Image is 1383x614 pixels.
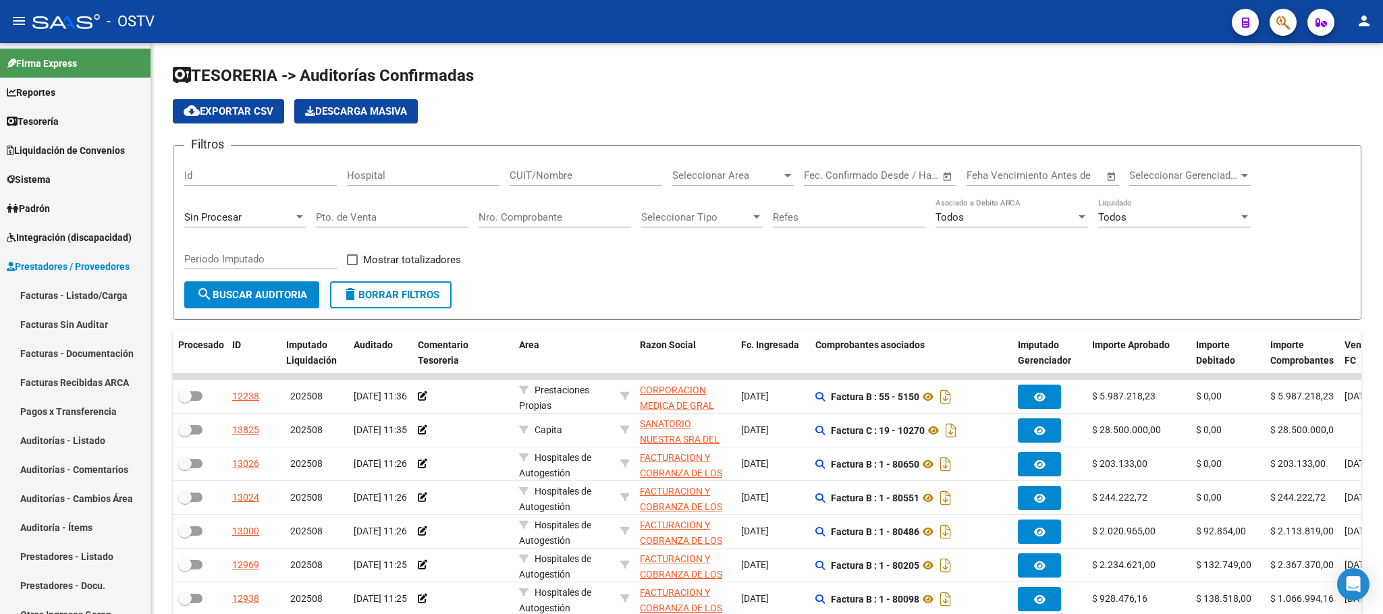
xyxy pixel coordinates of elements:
button: Descarga Masiva [294,99,418,123]
span: Prestadores / Proveedores [7,259,130,274]
mat-icon: menu [11,13,27,29]
datatable-header-cell: Fc. Ingresada [736,331,810,375]
span: Liquidación de Convenios [7,143,125,158]
datatable-header-cell: ID [227,331,281,375]
span: [DATE] [1345,458,1372,469]
span: $ 2.113.819,00 [1270,526,1334,536]
span: - OSTV [107,7,155,36]
span: [DATE] [1345,559,1372,570]
button: Borrar Filtros [330,281,452,308]
span: [DATE] 11:26 [354,526,407,536]
span: Exportar CSV [184,105,273,117]
span: FACTURACION Y COBRANZA DE LOS EFECTORES PUBLICOS S.E. [640,520,722,576]
span: Importe Debitado [1196,339,1235,366]
span: ID [232,339,241,350]
input: End date [860,169,925,182]
span: [DATE] 11:36 [354,391,407,401]
strong: Factura C : 19 - 10270 [831,425,925,436]
span: [DATE] [741,458,769,469]
span: Todos [1098,211,1127,223]
span: 202508 [290,458,323,469]
span: [DATE] [1345,391,1372,401]
span: 202508 [290,526,323,536]
span: $ 5.987.218,23 [1270,391,1334,401]
datatable-header-cell: Procesado [173,331,227,375]
div: - 30715497456 [640,518,730,546]
span: Fc. Ingresada [741,339,799,350]
span: $ 138.518,00 [1196,593,1251,604]
span: [DATE] [741,559,769,570]
span: $ 5.987.218,23 [1092,391,1156,401]
div: 12238 [232,389,259,404]
div: - 30715497456 [640,551,730,580]
button: Exportar CSV [173,99,284,123]
mat-icon: person [1356,13,1372,29]
div: 13000 [232,524,259,539]
strong: Factura B : 1 - 80486 [831,526,919,537]
span: Hospitales de Autogestión [519,587,591,613]
span: [DATE] 11:25 [354,593,407,604]
span: $ 2.367.370,00 [1270,559,1334,570]
span: $ 928.476,16 [1092,593,1147,604]
button: Open calendar [940,169,956,184]
span: $ 203.133,00 [1270,458,1326,469]
span: 202508 [290,593,323,604]
span: [DATE] [1345,526,1372,536]
app-download-masive: Descarga masiva de comprobantes (adjuntos) [294,99,418,123]
span: Hospitales de Autogestión [519,452,591,478]
span: $ 28.500.000,00 [1092,424,1161,435]
span: 202508 [290,424,323,435]
datatable-header-cell: Importe Aprobado [1087,331,1191,375]
button: Open calendar [1104,169,1120,184]
div: 13026 [232,456,259,472]
span: [DATE] 11:26 [354,458,407,469]
span: Descarga Masiva [305,105,407,117]
datatable-header-cell: Auditado [348,331,412,375]
span: Auditado [354,339,393,350]
span: $ 1.066.994,16 [1270,593,1334,604]
h3: Filtros [184,135,231,154]
span: $ 0,00 [1196,492,1222,503]
span: [DATE] 11:35 [354,424,407,435]
span: [DATE] [741,492,769,503]
i: Descargar documento [937,453,954,475]
i: Descargar documento [937,588,954,610]
div: 13024 [232,490,259,505]
span: [DATE] 11:26 [354,492,407,503]
span: $ 203.133,00 [1092,458,1147,469]
span: Sistema [7,172,51,187]
span: Borrar Filtros [342,289,439,301]
div: - 30545840754 [640,383,730,411]
datatable-header-cell: Imputado Liquidación [281,331,348,375]
mat-icon: cloud_download [184,103,200,119]
span: Mostrar totalizadores [363,252,461,268]
mat-icon: search [196,286,213,302]
span: Comentario Tesoreria [418,339,468,366]
span: Hospitales de Autogestión [519,553,591,580]
span: Integración (discapacidad) [7,230,132,245]
span: FACTURACION Y COBRANZA DE LOS EFECTORES PUBLICOS S.E. [640,553,722,610]
datatable-header-cell: Comentario Tesoreria [412,331,514,375]
datatable-header-cell: Imputado Gerenciador [1012,331,1087,375]
span: [DATE] [741,526,769,536]
span: Razon Social [640,339,696,350]
span: Buscar Auditoria [196,289,307,301]
span: $ 0,00 [1196,458,1222,469]
span: 202508 [290,391,323,401]
span: 202508 [290,492,323,503]
span: $ 244.222,72 [1270,492,1326,503]
span: Todos [935,211,964,223]
span: [DATE] 11:25 [354,559,407,570]
button: Buscar Auditoria [184,281,319,308]
span: $ 132.749,00 [1196,559,1251,570]
i: Descargar documento [942,420,960,441]
span: Area [519,339,539,350]
div: - 30715497456 [640,585,730,613]
i: Descargar documento [937,386,954,408]
i: Descargar documento [937,521,954,542]
span: Padrón [7,201,50,216]
span: Firma Express [7,56,77,71]
span: Imputado Liquidación [286,339,337,366]
i: Descargar documento [937,555,954,576]
span: Tesorería [7,114,59,129]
